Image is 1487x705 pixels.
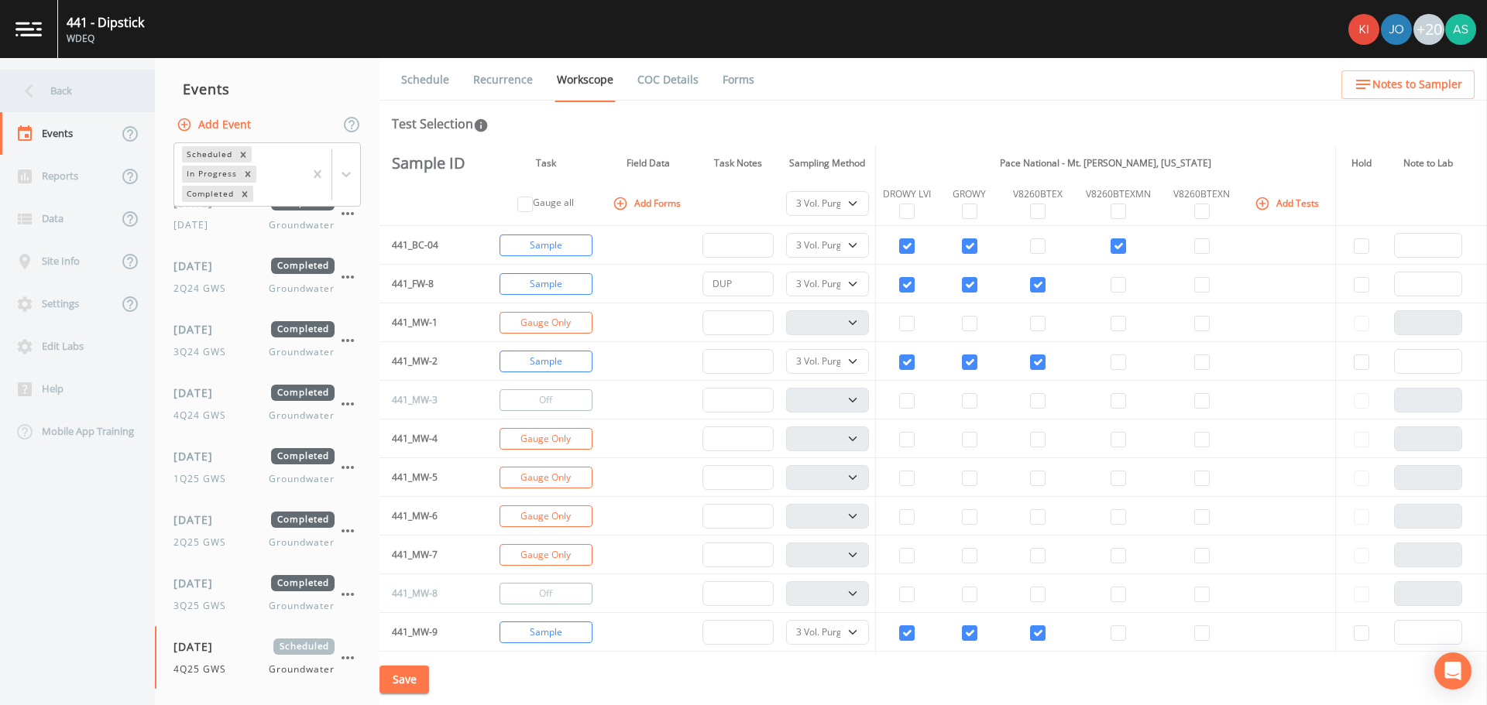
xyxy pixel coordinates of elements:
[1081,187,1156,201] div: V8260BTEXMN
[271,258,335,274] span: Completed
[182,146,235,163] div: Scheduled
[610,190,687,216] button: Add Forms
[600,145,696,181] th: Field Data
[471,58,535,101] a: Recurrence
[500,467,592,488] button: Gauge Only
[173,321,224,337] span: [DATE]
[173,409,235,423] span: 4Q24 GWS
[155,245,379,309] a: [DATE]Completed2Q24 GWSGroundwater
[269,218,335,232] span: Groundwater
[635,58,701,101] a: COC Details
[155,309,379,372] a: [DATE]Completed3Q24 GWSGroundwater
[269,282,335,296] span: Groundwater
[269,409,335,423] span: Groundwater
[173,662,235,676] span: 4Q25 GWS
[235,146,252,163] div: Remove Scheduled
[379,666,429,694] button: Save
[473,118,489,133] svg: In this section you'll be able to select the analytical test to run, based on the media type, and...
[379,342,477,381] td: 441_MW-2
[271,575,335,591] span: Completed
[173,258,224,274] span: [DATE]
[1381,14,1412,45] img: d2de15c11da5451b307a030ac90baa3e
[500,273,592,295] button: Sample
[875,145,1335,181] th: Pace National - Mt. [PERSON_NAME], [US_STATE]
[379,613,477,652] td: 441_MW-9
[1348,14,1380,45] div: Kira Cunniff
[155,182,379,245] a: [DATE]Completed[DATE]Groundwater
[379,265,477,303] td: 441_FW-8
[500,234,592,256] button: Sample
[155,436,379,499] a: [DATE]Completed1Q25 GWSGroundwater
[379,145,477,181] th: Sample ID
[500,505,592,527] button: Gauge Only
[392,115,489,133] div: Test Selection
[269,662,335,676] span: Groundwater
[182,166,239,182] div: In Progress
[271,321,335,337] span: Completed
[379,458,477,497] td: 441_MW-5
[173,282,235,296] span: 2Q24 GWS
[780,145,875,181] th: Sampling Method
[182,186,236,202] div: Completed
[173,599,235,613] span: 3Q25 GWS
[696,145,780,181] th: Task Notes
[500,544,592,566] button: Gauge Only
[379,303,477,342] td: 441_MW-1
[533,196,574,210] label: Gauge all
[500,583,592,604] button: Off
[269,536,335,549] span: Groundwater
[500,621,592,643] button: Sample
[1445,14,1476,45] img: 360e392d957c10372a2befa2d3a287f3
[379,574,477,613] td: 441_MW-8
[239,166,256,182] div: Remove In Progress
[500,389,592,411] button: Off
[236,186,253,202] div: Remove Completed
[173,385,224,401] span: [DATE]
[173,111,257,139] button: Add Event
[1348,14,1379,45] img: 90c1b0c37970a682c16f0c9ace18ad6c
[500,351,592,372] button: Sample
[269,599,335,613] span: Groundwater
[1413,14,1444,45] div: +20
[944,187,994,201] div: GROWY
[555,58,616,102] a: Workscope
[271,512,335,528] span: Completed
[15,22,42,36] img: logo
[492,145,599,181] th: Task
[67,32,144,46] div: WDEQ
[155,499,379,563] a: [DATE]Completed2Q25 GWSGroundwater
[500,428,592,450] button: Gauge Only
[1372,75,1462,94] span: Notes to Sampler
[882,187,932,201] div: DROWY LVI
[720,58,757,101] a: Forms
[173,638,224,655] span: [DATE]
[67,13,144,32] div: 441 - Dipstick
[1434,652,1472,690] div: Open Intercom Messenger
[173,575,224,591] span: [DATE]
[173,218,218,232] span: [DATE]
[399,58,452,101] a: Schedule
[155,626,379,690] a: [DATE]Scheduled4Q25 GWSGroundwater
[1335,145,1388,181] th: Hold
[1380,14,1413,45] div: Josh Watzak
[155,563,379,626] a: [DATE]Completed3Q25 GWSGroundwater
[379,652,477,690] td: 441_MW-10
[379,536,477,574] td: 441_MW-7
[1388,145,1468,181] th: Note to Lab
[1252,190,1325,216] button: Add Tests
[173,345,235,359] span: 3Q24 GWS
[269,472,335,486] span: Groundwater
[500,312,592,334] button: Gauge Only
[155,70,379,108] div: Events
[379,419,477,458] td: 441_MW-4
[173,512,224,528] span: [DATE]
[379,497,477,536] td: 441_MW-6
[173,536,235,549] span: 2Q25 GWS
[379,381,477,419] td: 441_MW-3
[379,226,477,265] td: 441_BC-04
[1168,187,1235,201] div: V8260BTEXN
[269,345,335,359] span: Groundwater
[273,638,335,655] span: Scheduled
[173,448,224,464] span: [DATE]
[1341,70,1475,99] button: Notes to Sampler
